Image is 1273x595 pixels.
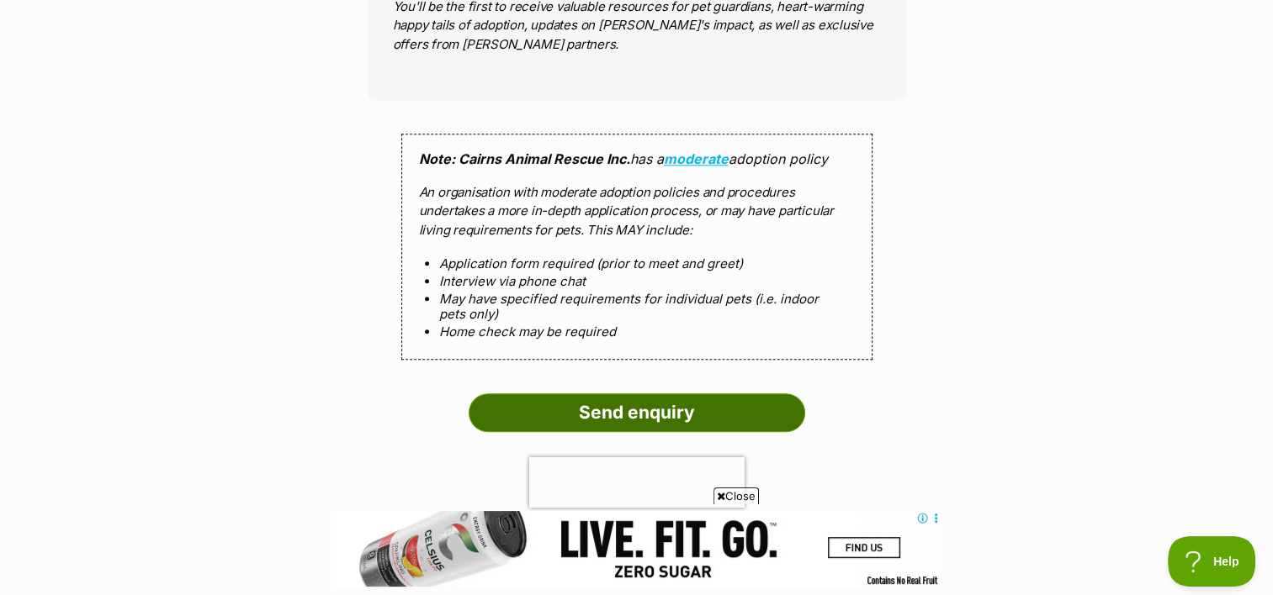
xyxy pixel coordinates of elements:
[439,274,835,288] li: Interview via phone chat
[331,511,943,587] iframe: Advertisement
[419,150,630,167] strong: Note: Cairns Animal Rescue Inc.
[713,487,759,504] span: Close
[419,183,855,240] p: An organisation with moderate adoption policies and procedures undertakes a more in-depth applica...
[529,457,745,508] iframe: reCAPTCHA
[401,134,873,360] div: has a adoption policy
[469,393,805,432] input: Send enquiry
[1168,536,1256,587] iframe: Help Scout Beacon - Open
[439,256,835,271] li: Application form required (prior to meet and greet)
[664,150,729,167] a: moderate
[439,292,835,321] li: May have specified requirements for individual pets (i.e. indoor pets only)
[439,324,835,339] li: Home check may be required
